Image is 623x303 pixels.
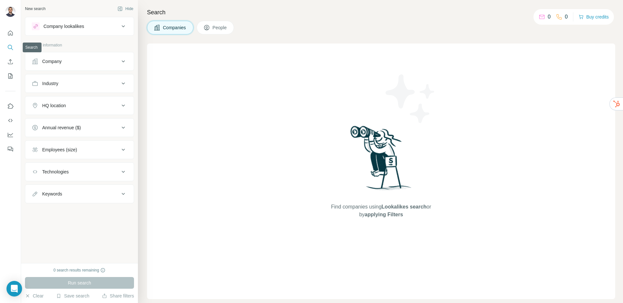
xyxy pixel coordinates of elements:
img: Surfe Illustration - Stars [381,69,440,128]
button: Quick start [5,27,16,39]
button: Feedback [5,143,16,155]
img: Avatar [5,6,16,17]
div: Company lookalikes [43,23,84,30]
button: Dashboard [5,129,16,141]
button: Hide [113,4,138,14]
span: People [213,24,227,31]
div: New search [25,6,45,12]
div: Annual revenue ($) [42,124,81,131]
button: Use Surfe API [5,115,16,126]
img: Surfe Illustration - Woman searching with binoculars [348,124,415,196]
button: Technologies [25,164,134,180]
span: Find companies using or by [329,203,433,219]
button: Save search [56,293,89,299]
span: Lookalikes search [382,204,427,209]
div: HQ location [42,102,66,109]
div: Technologies [42,169,69,175]
button: Search [5,42,16,53]
span: Companies [163,24,187,31]
button: HQ location [25,98,134,113]
span: applying Filters [365,212,403,217]
p: 0 [565,13,568,21]
p: Company information [25,42,134,48]
button: My lists [5,70,16,82]
div: Industry [42,80,58,87]
div: Open Intercom Messenger [6,281,22,297]
div: 0 search results remaining [54,267,106,273]
button: Clear [25,293,43,299]
button: Enrich CSV [5,56,16,68]
h4: Search [147,8,615,17]
div: Employees (size) [42,146,77,153]
button: Keywords [25,186,134,202]
button: Use Surfe on LinkedIn [5,100,16,112]
div: Keywords [42,191,62,197]
button: Company [25,54,134,69]
button: Annual revenue ($) [25,120,134,135]
button: Company lookalikes [25,19,134,34]
button: Industry [25,76,134,91]
button: Share filters [102,293,134,299]
button: Employees (size) [25,142,134,158]
div: Company [42,58,62,65]
p: 0 [548,13,551,21]
button: Buy credits [579,12,609,21]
